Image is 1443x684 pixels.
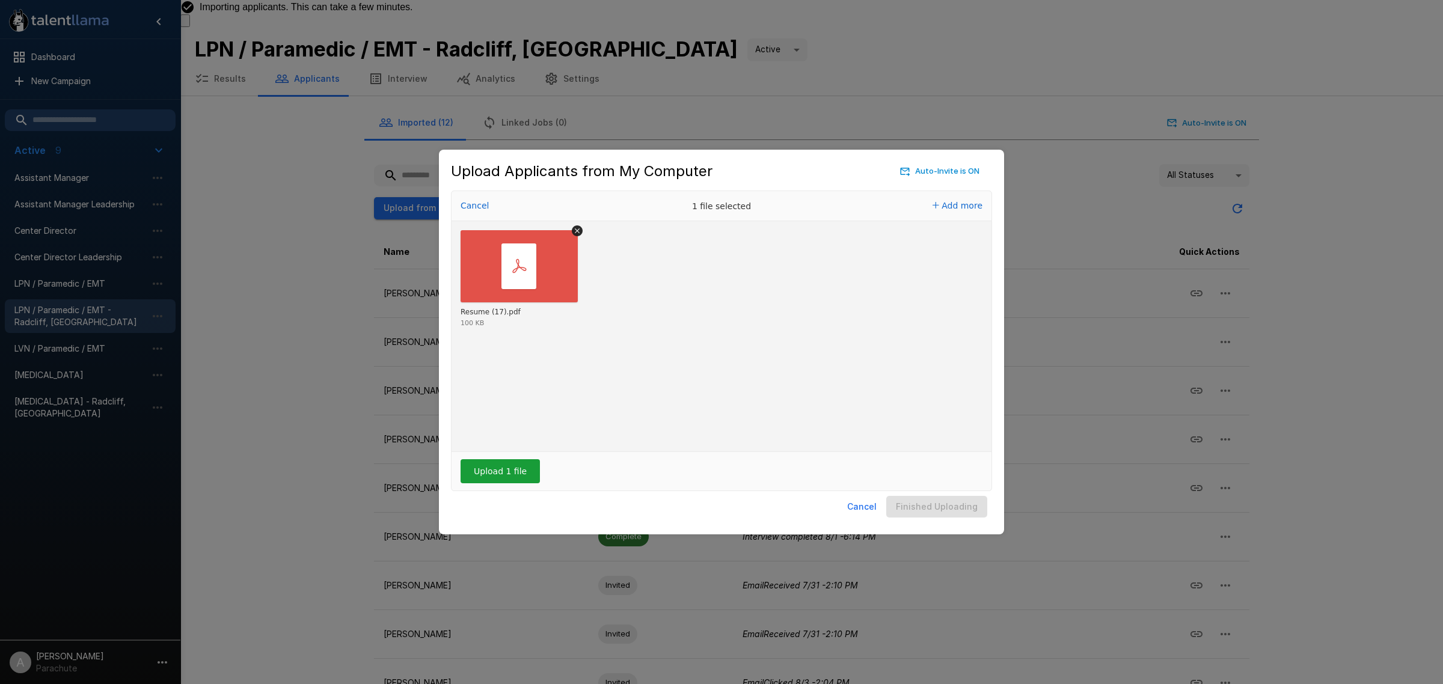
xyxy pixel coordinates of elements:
button: Upload 1 file [461,459,540,483]
div: 100 KB [461,320,484,326]
button: Auto-Invite is ON [898,162,982,180]
div: Resume (17).pdf [461,308,521,317]
h5: Upload Applicants from My Computer [451,162,712,181]
div: 1 file selected [631,191,812,221]
span: Add more [942,201,982,210]
div: Uppy Dashboard [451,191,992,491]
button: Add more files [928,197,987,214]
button: Remove file [572,225,583,236]
button: Cancel [842,496,881,518]
button: Cancel [457,197,492,214]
